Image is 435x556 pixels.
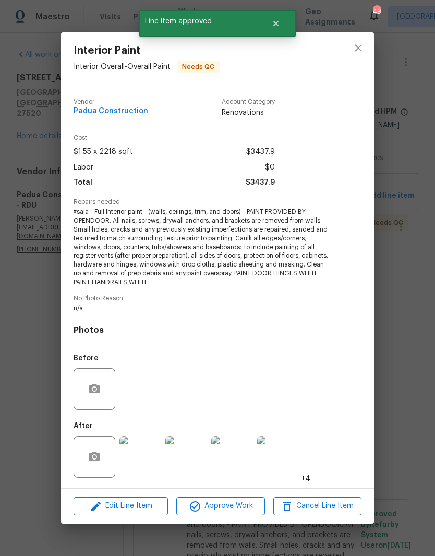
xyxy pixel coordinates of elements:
[178,62,219,72] span: Needs QC
[74,295,361,302] span: No Photo Reason
[74,63,171,70] span: Interior Overall - Overall Paint
[74,304,333,313] span: n/a
[222,107,275,118] span: Renovations
[74,160,93,175] span: Labor
[222,99,275,105] span: Account Category
[74,99,148,105] span: Vendor
[301,474,310,484] span: +4
[139,10,259,32] span: Line item approved
[74,107,148,115] span: Padua Construction
[74,45,220,56] span: Interior Paint
[246,144,275,160] span: $3437.9
[273,497,361,515] button: Cancel Line Item
[265,160,275,175] span: $0
[74,175,92,190] span: Total
[246,175,275,190] span: $3437.9
[176,497,264,515] button: Approve Work
[74,422,93,430] h5: After
[346,35,371,61] button: close
[276,500,358,513] span: Cancel Line Item
[179,500,261,513] span: Approve Work
[74,208,333,286] span: #sala - Full Interior paint - (walls, ceilings, trim, and doors) - PAINT PROVIDED BY OPENDOOR. Al...
[74,144,133,160] span: $1.55 x 2218 sqft
[259,13,293,34] button: Close
[373,6,380,17] div: 49
[74,135,275,141] span: Cost
[74,325,361,335] h4: Photos
[74,199,361,206] span: Repairs needed
[74,497,168,515] button: Edit Line Item
[74,355,99,362] h5: Before
[77,500,165,513] span: Edit Line Item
